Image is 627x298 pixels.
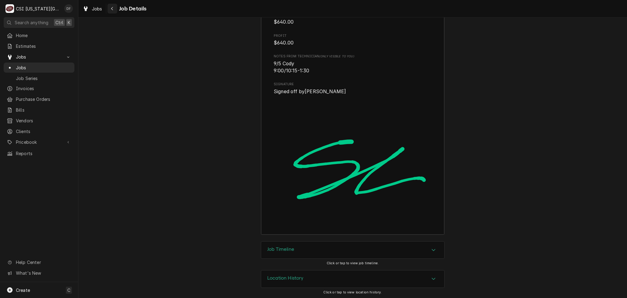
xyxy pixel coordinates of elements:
[16,85,71,92] span: Invoices
[274,33,432,38] span: Profit
[16,75,71,82] span: Job Series
[267,275,304,281] h3: Location History
[4,137,74,147] a: Go to Pricebook
[274,33,432,47] div: Profit
[274,82,432,221] div: Signator
[274,82,432,87] span: Signature
[107,4,117,13] button: Navigate back
[274,95,432,221] img: Signature
[16,270,71,276] span: What's New
[16,107,71,113] span: Bills
[16,43,71,49] span: Estimates
[16,117,71,124] span: Vendors
[319,55,354,58] span: (Only Visible to You)
[4,268,74,278] a: Go to What's New
[16,32,71,39] span: Home
[4,52,74,62] a: Go to Jobs
[274,60,432,74] span: [object Object]
[64,4,73,13] div: David Fannin's Avatar
[16,6,61,12] div: CSI [US_STATE][GEOGRAPHIC_DATA]
[16,54,62,60] span: Jobs
[274,39,432,47] span: Profit
[267,246,294,252] h3: Job Timeline
[4,30,74,40] a: Home
[15,19,48,26] span: Search anything
[274,54,432,59] span: Notes from Technician
[4,83,74,94] a: Invoices
[274,18,432,26] span: Subtotal
[4,73,74,83] a: Job Series
[4,105,74,115] a: Bills
[274,61,309,74] span: 9/5 Cody 9:00/10:15-1:30
[4,126,74,136] a: Clients
[4,63,74,73] a: Jobs
[16,259,71,266] span: Help Center
[16,64,71,71] span: Jobs
[67,287,70,293] span: C
[6,4,14,13] div: C
[68,19,70,26] span: K
[80,4,105,14] a: Jobs
[92,6,102,12] span: Jobs
[16,139,62,145] span: Pricebook
[4,148,74,159] a: Reports
[55,19,63,26] span: Ctrl
[64,4,73,13] div: DF
[261,242,444,259] div: Accordion Header
[323,290,382,294] span: Click or tap to view location history.
[274,40,294,46] span: $640.00
[4,116,74,126] a: Vendors
[261,241,445,259] div: Job Timeline
[16,150,71,157] span: Reports
[4,17,74,28] button: Search anythingCtrlK
[274,13,432,26] div: Subtotal
[274,54,432,74] div: [object Object]
[261,270,444,288] div: Accordion Header
[6,4,14,13] div: CSI Kansas City's Avatar
[16,128,71,135] span: Clients
[4,257,74,267] a: Go to Help Center
[274,19,294,25] span: $640.00
[117,5,147,13] span: Job Details
[261,270,444,288] button: Accordion Details Expand Trigger
[261,270,445,288] div: Location History
[327,261,379,265] span: Click or tap to view job timeline.
[261,242,444,259] button: Accordion Details Expand Trigger
[4,94,74,104] a: Purchase Orders
[16,288,30,293] span: Create
[4,41,74,51] a: Estimates
[274,88,432,95] span: Signed Off By
[16,96,71,102] span: Purchase Orders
